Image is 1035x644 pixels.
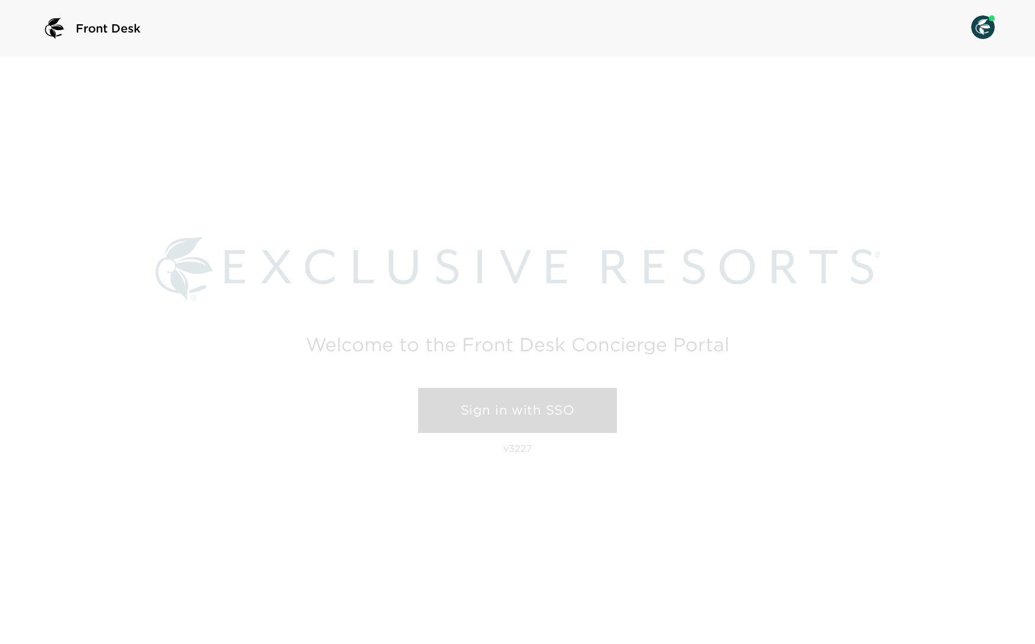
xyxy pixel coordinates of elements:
p: v3227 [503,442,532,454]
h2: Welcome to the Front Desk Concierge Portal [306,335,729,354]
img: Exclusive Resorts logo [156,237,880,300]
img: logo [40,14,69,43]
img: User [971,15,995,39]
a: Sign in with SSO [418,388,617,433]
span: Front Desk [76,20,141,37]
